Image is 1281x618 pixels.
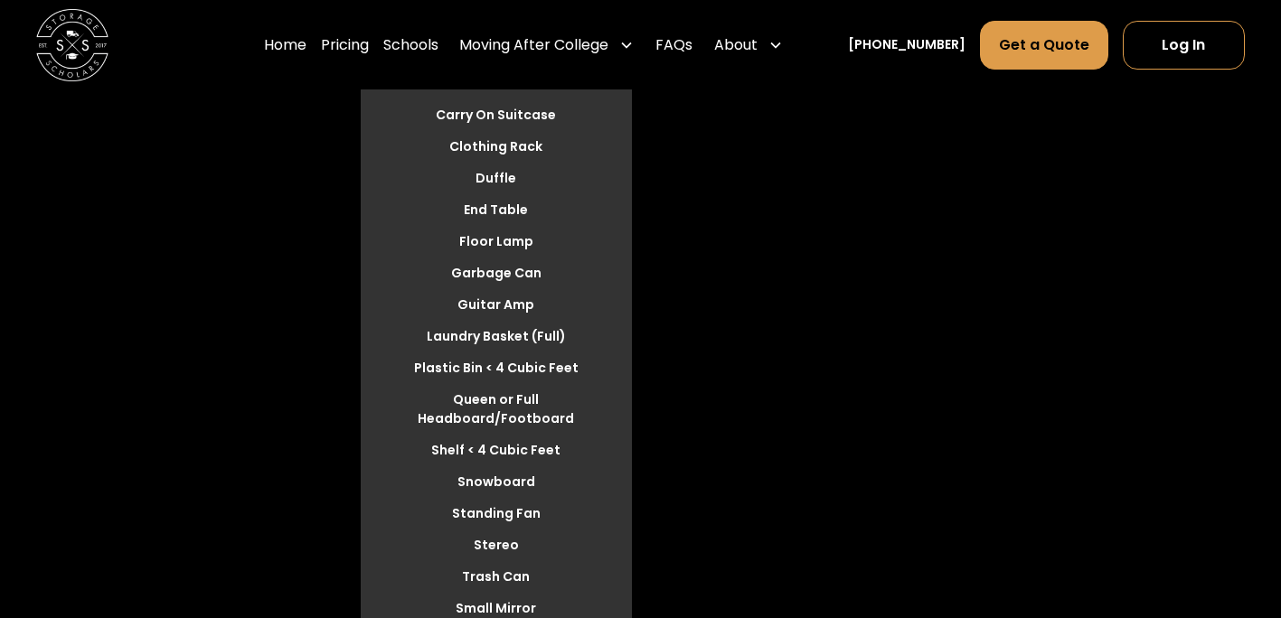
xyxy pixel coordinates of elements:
li: Plastic Bin < 4 Cubic Feet [361,354,632,382]
li: Laundry Basket (Full) [361,323,632,351]
div: About [714,34,758,56]
li: Garbage Can [361,259,632,287]
li: Carry On Suitcase [361,101,632,129]
a: Schools [383,20,438,70]
li: Trash Can [361,563,632,591]
div: About [707,20,790,70]
li: Standing Fan [361,500,632,528]
li: Floor Lamp [361,228,632,256]
a: Pricing [321,20,369,70]
li: Queen or Full Headboard/Footboard [361,386,632,433]
li: Stereo [361,531,632,559]
li: Shelf < 4 Cubic Feet [361,436,632,464]
a: Home [264,20,306,70]
a: Log In [1123,21,1246,70]
li: Snowboard [361,468,632,496]
a: Get a Quote [980,21,1108,70]
a: [PHONE_NUMBER] [848,35,965,54]
div: Moving After College [459,34,608,56]
div: Moving After College [452,20,641,70]
li: Guitar Amp [361,291,632,319]
li: End Table [361,196,632,224]
li: Clothing Rack [361,133,632,161]
li: Duffle [361,164,632,192]
img: Storage Scholars main logo [36,9,108,81]
a: FAQs [655,20,692,70]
